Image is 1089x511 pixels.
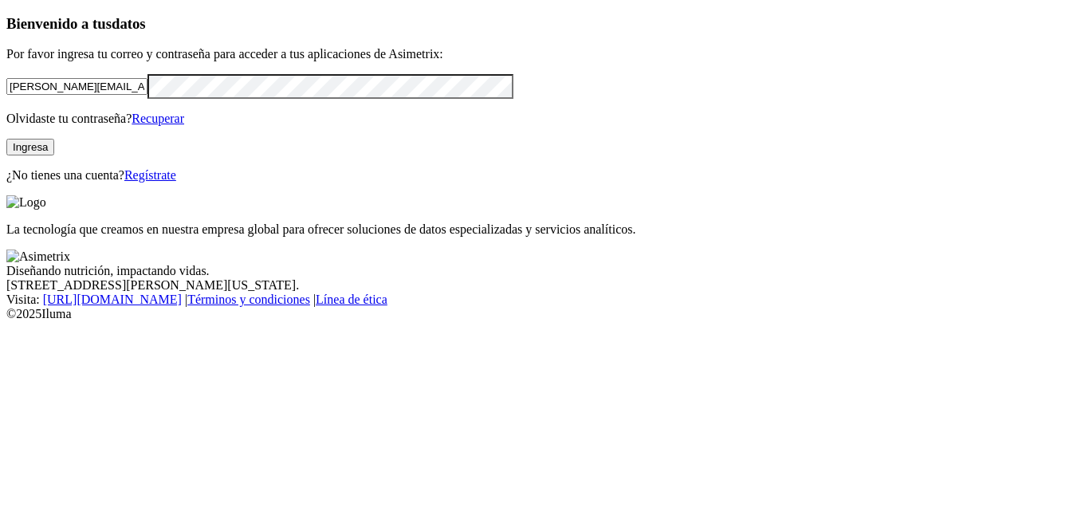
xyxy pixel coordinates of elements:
a: Regístrate [124,168,176,182]
input: Tu correo [6,78,147,95]
div: [STREET_ADDRESS][PERSON_NAME][US_STATE]. [6,278,1083,293]
p: Olvidaste tu contraseña? [6,112,1083,126]
a: Recuperar [132,112,184,125]
div: Diseñando nutrición, impactando vidas. [6,264,1083,278]
h3: Bienvenido a tus [6,15,1083,33]
img: Logo [6,195,46,210]
a: [URL][DOMAIN_NAME] [43,293,182,306]
p: ¿No tienes una cuenta? [6,168,1083,183]
div: Visita : | | [6,293,1083,307]
a: Línea de ética [316,293,387,306]
img: Asimetrix [6,250,70,264]
div: © 2025 Iluma [6,307,1083,321]
p: La tecnología que creamos en nuestra empresa global para ofrecer soluciones de datos especializad... [6,222,1083,237]
a: Términos y condiciones [187,293,310,306]
p: Por favor ingresa tu correo y contraseña para acceder a tus aplicaciones de Asimetrix: [6,47,1083,61]
button: Ingresa [6,139,54,155]
span: datos [112,15,146,32]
